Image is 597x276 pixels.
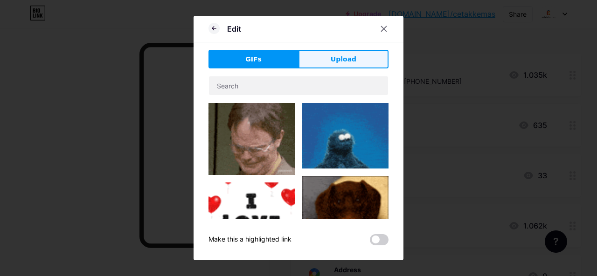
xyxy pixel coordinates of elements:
[302,103,389,168] img: Gihpy
[208,182,295,269] img: Gihpy
[227,23,241,34] div: Edit
[298,50,389,68] button: Upload
[209,76,388,95] input: Search
[208,234,292,245] div: Make this a highlighted link
[245,54,262,64] span: GIFs
[331,54,356,64] span: Upload
[208,103,295,175] img: Gihpy
[208,50,298,68] button: GIFs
